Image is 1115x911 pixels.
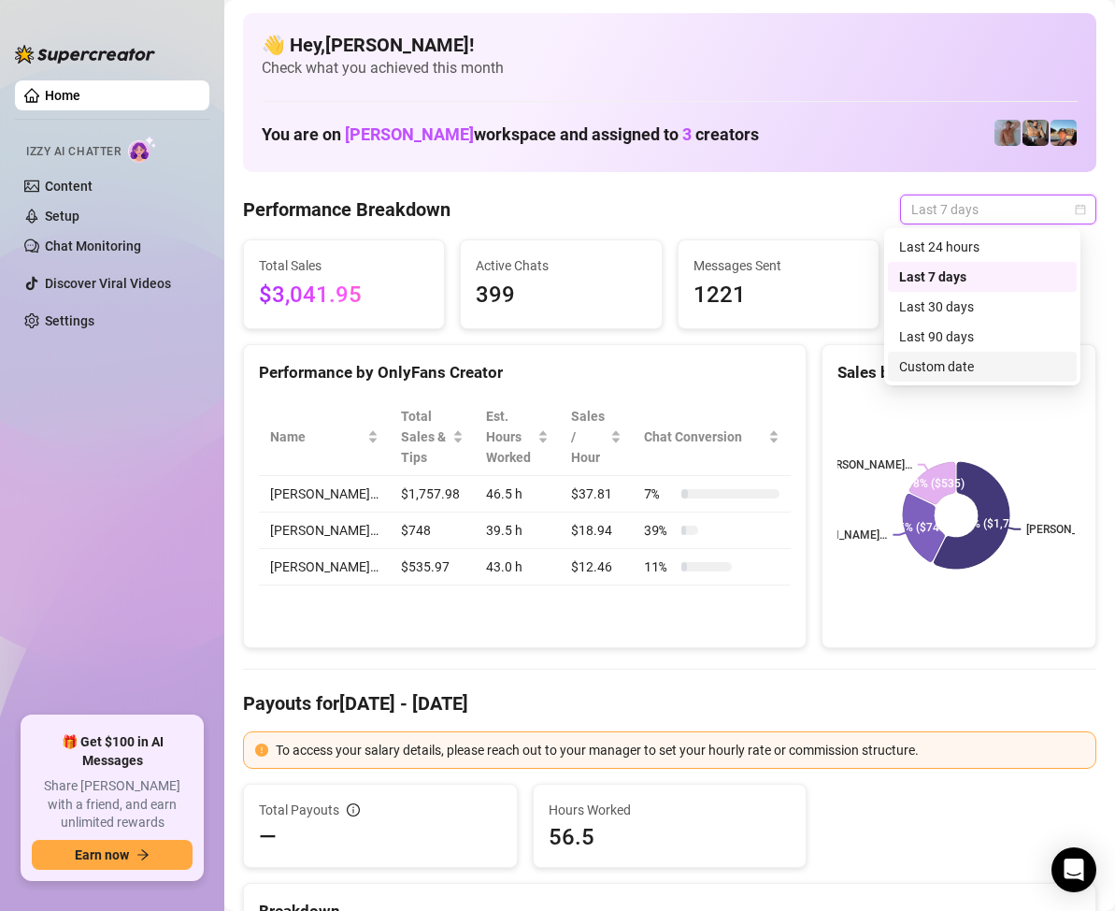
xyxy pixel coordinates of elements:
td: 46.5 h [475,476,561,513]
div: Last 30 days [888,292,1077,322]
div: Sales by OnlyFans Creator [837,360,1080,385]
span: Total Payouts [259,800,339,820]
th: Chat Conversion [633,398,791,476]
a: Settings [45,313,94,328]
span: 3 [682,124,692,144]
text: [PERSON_NAME]… [794,528,888,542]
a: Home [45,88,80,103]
img: George [1022,120,1049,146]
h4: Performance Breakdown [243,196,450,223]
td: [PERSON_NAME]… [259,513,390,549]
div: Last 30 days [899,296,1065,317]
a: Content [45,179,93,194]
span: Check what you achieved this month [262,58,1078,79]
span: arrow-right [136,848,150,861]
a: Chat Monitoring [45,239,141,253]
span: Chat Conversion [644,427,765,447]
div: Last 7 days [888,262,1077,292]
h4: 👋 Hey, [PERSON_NAME] ! [262,32,1078,58]
span: info-circle [347,803,360,817]
div: To access your salary details, please reach out to your manager to set your hourly rate or commis... [276,740,1084,760]
img: AI Chatter [128,136,157,163]
div: Last 90 days [888,322,1077,352]
span: Sales / Hour [571,406,607,468]
span: calendar [1075,204,1086,215]
div: Last 24 hours [899,237,1065,257]
div: Custom date [888,352,1077,382]
h1: You are on workspace and assigned to creators [262,124,759,145]
span: 11 % [644,557,674,577]
img: Zach [1051,120,1077,146]
span: 🎁 Get $100 in AI Messages [32,733,193,770]
span: 1221 [693,278,864,313]
div: Last 90 days [899,326,1065,347]
td: $37.81 [560,476,633,513]
span: 39 % [644,520,674,541]
span: Izzy AI Chatter [26,143,121,161]
span: Active Chats [476,255,646,276]
span: $3,041.95 [259,278,429,313]
div: Open Intercom Messenger [1051,847,1096,892]
td: 39.5 h [475,513,561,549]
td: $1,757.98 [390,476,475,513]
span: Messages Sent [693,255,864,276]
span: [PERSON_NAME] [345,124,474,144]
span: Hours Worked [549,800,792,820]
span: Earn now [75,847,129,862]
span: Last 7 days [911,195,1085,224]
text: [PERSON_NAME]… [819,458,912,471]
div: Performance by OnlyFans Creator [259,360,791,385]
th: Name [259,398,390,476]
th: Sales / Hour [560,398,633,476]
td: $748 [390,513,475,549]
td: [PERSON_NAME]… [259,549,390,586]
span: — [259,822,277,852]
span: 56.5 [549,822,792,852]
td: 43.0 h [475,549,561,586]
div: Est. Hours Worked [486,406,535,468]
span: Share [PERSON_NAME] with a friend, and earn unlimited rewards [32,777,193,832]
img: Joey [994,120,1021,146]
button: Earn nowarrow-right [32,840,193,870]
span: 7 % [644,484,674,504]
img: logo-BBDzfeDw.svg [15,45,155,64]
td: $12.46 [560,549,633,586]
div: Custom date [899,356,1065,377]
div: Last 24 hours [888,232,1077,262]
span: exclamation-circle [255,744,268,757]
span: Total Sales [259,255,429,276]
th: Total Sales & Tips [390,398,475,476]
h4: Payouts for [DATE] - [DATE] [243,690,1096,716]
div: Last 7 days [899,267,1065,287]
a: Discover Viral Videos [45,276,171,291]
td: [PERSON_NAME]… [259,476,390,513]
span: Total Sales & Tips [401,406,449,468]
span: 399 [476,278,646,313]
span: Name [270,427,364,447]
td: $535.97 [390,549,475,586]
a: Setup [45,209,79,224]
td: $18.94 [560,513,633,549]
